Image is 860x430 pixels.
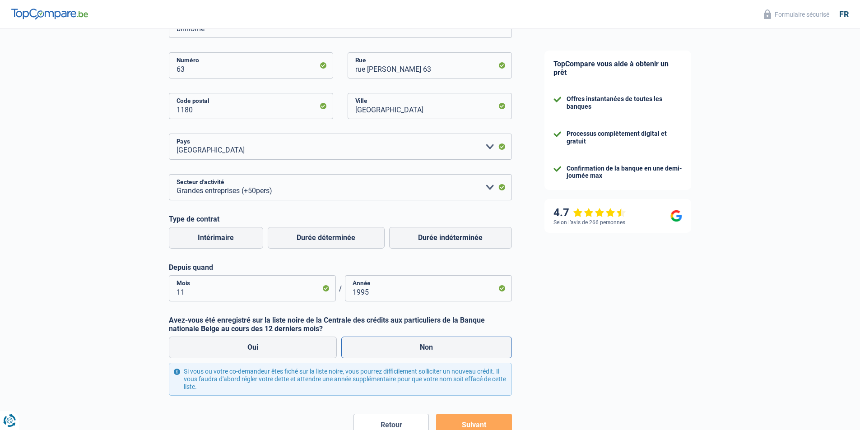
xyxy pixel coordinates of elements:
div: Selon l’avis de 266 personnes [553,219,625,226]
div: Processus complètement digital et gratuit [567,130,682,145]
span: / [336,284,345,293]
button: Formulaire sécurisé [758,7,835,22]
label: Oui [169,337,337,358]
div: TopCompare vous aide à obtenir un prêt [544,51,691,86]
div: fr [839,9,849,19]
label: Depuis quand [169,263,512,272]
label: Non [341,337,512,358]
label: Durée déterminée [268,227,385,249]
div: Si vous ou votre co-demandeur êtes fiché sur la liste noire, vous pourrez difficilement sollicite... [169,363,512,395]
label: Type de contrat [169,215,512,223]
label: Avez-vous été enregistré sur la liste noire de la Centrale des crédits aux particuliers de la Ban... [169,316,512,333]
img: TopCompare Logo [11,9,88,19]
input: MM [169,275,336,301]
div: 4.7 [553,206,626,219]
label: Intérimaire [169,227,263,249]
div: Offres instantanées de toutes les banques [567,95,682,111]
label: Durée indéterminée [389,227,512,249]
div: Confirmation de la banque en une demi-journée max [567,165,682,180]
input: AAAA [345,275,512,301]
